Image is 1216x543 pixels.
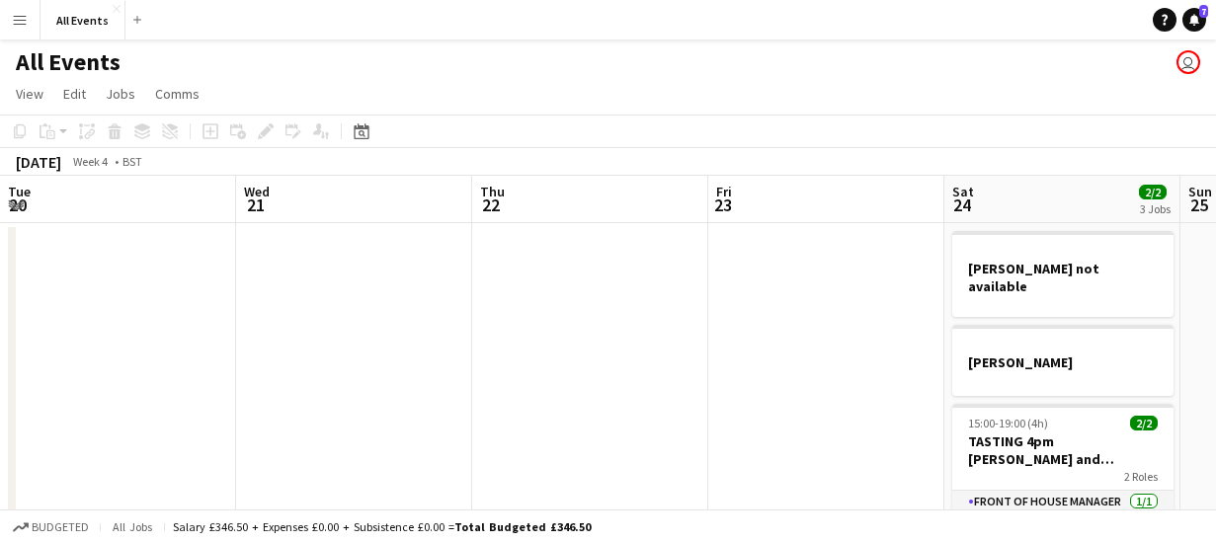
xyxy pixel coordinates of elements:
[244,183,270,200] span: Wed
[241,194,270,216] span: 21
[8,183,31,200] span: Tue
[55,81,94,107] a: Edit
[952,231,1174,317] app-job-card: [PERSON_NAME] not available
[716,183,732,200] span: Fri
[8,81,51,107] a: View
[952,432,1174,468] h3: TASTING 4pm [PERSON_NAME] and [PERSON_NAME] TBC ([DATE] BB)
[952,325,1174,396] app-job-card: [PERSON_NAME]
[65,154,115,169] span: Week 4
[952,260,1174,295] h3: [PERSON_NAME] not available
[5,194,31,216] span: 20
[713,194,732,216] span: 23
[480,183,505,200] span: Thu
[454,519,591,534] span: Total Budgeted £346.50
[477,194,505,216] span: 22
[147,81,207,107] a: Comms
[1182,8,1206,32] a: 7
[1140,201,1171,216] div: 3 Jobs
[1185,194,1212,216] span: 25
[32,520,89,534] span: Budgeted
[1188,183,1212,200] span: Sun
[16,152,61,172] div: [DATE]
[1130,416,1158,430] span: 2/2
[949,194,974,216] span: 24
[63,85,86,103] span: Edit
[968,416,1048,430] span: 15:00-19:00 (4h)
[173,519,591,534] div: Salary £346.50 + Expenses £0.00 + Subsistence £0.00 =
[122,154,142,169] div: BST
[41,1,125,39] button: All Events
[952,353,1174,371] h3: [PERSON_NAME]
[1176,50,1200,74] app-user-avatar: Lucy Hinks
[10,516,92,538] button: Budgeted
[106,85,135,103] span: Jobs
[1139,185,1167,199] span: 2/2
[1124,469,1158,484] span: 2 Roles
[952,183,974,200] span: Sat
[16,85,43,103] span: View
[1199,5,1208,18] span: 7
[16,47,121,77] h1: All Events
[98,81,143,107] a: Jobs
[109,519,156,534] span: All jobs
[155,85,200,103] span: Comms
